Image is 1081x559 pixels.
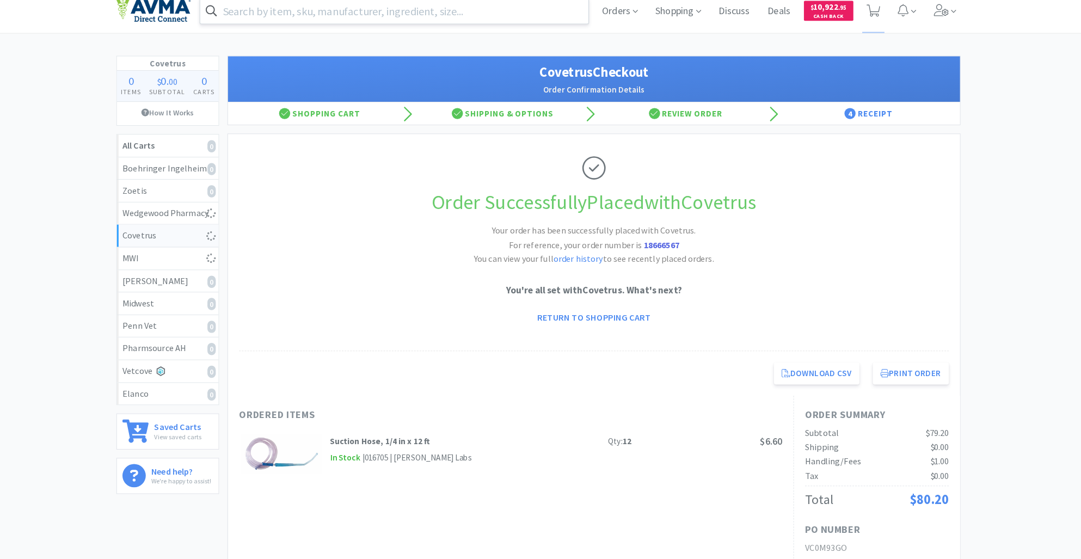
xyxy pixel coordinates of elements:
[133,368,222,382] div: Vetcove
[155,96,199,106] h4: Subtotal
[133,191,222,205] div: Zoetis
[801,7,849,36] a: $10,922.95Cash Back
[834,15,843,22] span: . 95
[216,193,224,205] i: 0
[216,171,224,183] i: 0
[133,390,222,404] div: Elanco
[802,523,856,538] h1: PO Number
[127,96,155,106] h4: Items
[920,430,943,441] span: $79.20
[247,288,943,303] p: You're all set with Covetrus . What's next?
[713,17,752,27] a: Discuss
[178,85,187,96] span: 00
[127,386,227,408] a: Elanco0
[155,85,199,96] div: .
[609,437,631,450] div: Qty:
[802,541,943,555] h2: VC0M93GO
[216,325,224,337] i: 0
[210,83,216,97] span: 0
[644,245,679,256] strong: 18666567
[904,492,943,509] span: $80.20
[840,117,851,128] span: 4
[127,10,200,33] img: e4e33dab9f054f5782a47901c742baa9_102.png
[133,324,222,338] div: Penn Vet
[216,370,224,382] i: 0
[216,149,224,161] i: 0
[127,66,227,81] h1: Covetrus
[133,169,222,183] div: Boehringer Ingelheim
[161,477,220,488] p: We're happy to assist!
[170,83,176,97] span: 0
[868,366,943,388] button: Print Order
[802,443,835,457] div: Shipping
[366,453,475,466] div: | 016705 | [PERSON_NAME] Labs
[216,347,224,359] i: 0
[198,96,227,106] h4: Carts
[133,302,222,316] div: Midwest
[802,490,830,511] div: Total
[336,453,366,467] span: In Stock
[138,83,144,97] span: 0
[247,410,574,426] h1: Ordered Items
[133,213,222,228] div: Wedgewood Pharmacy
[127,276,227,298] a: [PERSON_NAME]0
[167,85,170,96] span: $
[161,466,220,477] h6: Need help?
[924,472,943,483] span: $0.00
[807,13,843,23] span: 10,922
[924,458,943,469] span: $1.00
[127,231,227,254] a: Covetrus
[236,112,416,133] div: Shopping Cart
[133,257,222,272] div: MWI
[127,111,227,132] a: How It Works
[802,457,857,471] div: Handling/Fees
[775,112,954,133] div: Receipt
[216,281,224,293] i: 0
[555,259,604,270] a: order history
[127,320,227,342] a: Penn Vet0
[216,392,224,404] i: 0
[127,254,227,276] a: MWI
[924,444,943,454] span: $0.00
[595,112,775,133] div: Review Order
[761,17,792,27] a: Deals
[164,434,210,444] p: View saved carts
[127,416,228,452] a: Saved CartsView saved carts
[802,429,835,443] div: Subtotal
[249,437,329,475] img: bdf3cd08921342ea8f2ffead79ed2bf5_19225.png
[247,194,943,225] h1: Order Successfully Placed with Covetrus
[127,165,227,188] a: Boehringer Ingelheim0
[432,230,758,272] h2: Your order has been successfully placed with Covetrus. You can view your full to see recently pla...
[133,346,222,360] div: Pharmsource AH
[133,280,222,294] div: [PERSON_NAME]
[771,366,855,388] a: Download CSV
[336,438,434,449] strong: Suction Hose, 1/4 in x 12 ft
[209,9,589,34] input: Search by item, sku, manufacturer, ingredient, size...
[247,72,943,93] h1: Covetrus Checkout
[133,235,222,249] div: Covetrus
[127,364,227,386] a: Vetcove0
[127,342,227,364] a: Pharmsource AH0
[758,438,779,450] span: $6.60
[133,148,164,159] strong: All Carts
[127,210,227,232] a: Wedgewood Pharmacy
[127,143,227,165] a: All Carts0
[532,311,658,333] a: Return to Shopping Cart
[623,438,631,449] strong: 12
[807,15,810,22] span: $
[216,303,224,315] i: 0
[802,471,815,485] div: Tax
[802,410,943,426] h1: Order Summary
[127,298,227,320] a: Midwest0
[807,24,843,32] span: Cash Back
[127,187,227,210] a: Zoetis0
[416,112,595,133] div: Shipping & Options
[247,93,943,106] h2: Order Confirmation Details
[512,245,679,256] span: For reference, your order number is
[164,422,210,434] h6: Saved Carts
